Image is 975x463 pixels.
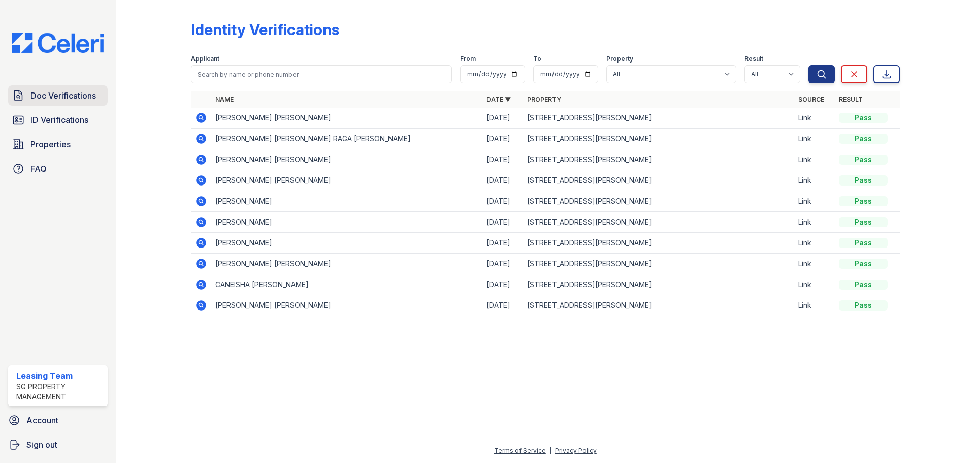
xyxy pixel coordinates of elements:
a: Date ▼ [486,96,511,103]
td: Link [794,191,835,212]
td: [DATE] [482,129,523,149]
td: Link [794,254,835,274]
td: [PERSON_NAME] [PERSON_NAME] [211,295,482,316]
div: Pass [839,217,888,227]
label: Result [744,55,763,63]
div: Pass [839,238,888,248]
td: [DATE] [482,254,523,274]
a: Source [798,96,824,103]
td: [STREET_ADDRESS][PERSON_NAME] [523,149,794,170]
td: Link [794,149,835,170]
td: [DATE] [482,149,523,170]
td: [DATE] [482,233,523,254]
div: Pass [839,175,888,186]
td: [STREET_ADDRESS][PERSON_NAME] [523,295,794,316]
span: Doc Verifications [30,89,96,102]
div: Identity Verifications [191,20,339,39]
label: Property [606,55,633,63]
div: Pass [839,259,888,269]
div: Leasing Team [16,369,104,382]
div: Pass [839,196,888,206]
div: | [549,447,551,454]
a: Doc Verifications [8,85,108,106]
a: FAQ [8,159,108,179]
div: Pass [839,134,888,144]
td: [STREET_ADDRESS][PERSON_NAME] [523,233,794,254]
span: ID Verifications [30,114,88,126]
a: Terms of Service [494,447,546,454]
td: [DATE] [482,295,523,316]
label: From [460,55,476,63]
td: [DATE] [482,274,523,295]
div: Pass [839,300,888,311]
label: To [533,55,541,63]
a: Result [839,96,863,103]
a: Property [527,96,561,103]
td: [DATE] [482,108,523,129]
td: [PERSON_NAME] [211,212,482,233]
td: [DATE] [482,191,523,212]
span: FAQ [30,163,47,175]
img: CE_Logo_Blue-a8612792a0a2168367f1c8372b55b34899dd931a85d93a1a3d3e32e68fde9ad4.png [4,33,112,53]
td: [STREET_ADDRESS][PERSON_NAME] [523,108,794,129]
td: [STREET_ADDRESS][PERSON_NAME] [523,191,794,212]
label: Applicant [191,55,219,63]
td: Link [794,129,835,149]
a: Account [4,410,112,430]
td: Link [794,233,835,254]
td: [STREET_ADDRESS][PERSON_NAME] [523,254,794,274]
td: Link [794,108,835,129]
input: Search by name or phone number [191,65,452,83]
td: [DATE] [482,212,523,233]
td: [PERSON_NAME] [PERSON_NAME] [211,108,482,129]
td: [STREET_ADDRESS][PERSON_NAME] [523,212,794,233]
td: Link [794,295,835,316]
td: [DATE] [482,170,523,191]
td: [PERSON_NAME] [211,233,482,254]
td: [STREET_ADDRESS][PERSON_NAME] [523,170,794,191]
td: [STREET_ADDRESS][PERSON_NAME] [523,274,794,295]
a: Sign out [4,435,112,455]
a: Properties [8,134,108,155]
div: SG Property Management [16,382,104,402]
div: Pass [839,280,888,290]
td: CANEISHA [PERSON_NAME] [211,274,482,295]
td: [PERSON_NAME] [211,191,482,212]
a: Name [215,96,234,103]
td: [PERSON_NAME] [PERSON_NAME] [211,254,482,274]
td: [STREET_ADDRESS][PERSON_NAME] [523,129,794,149]
td: [PERSON_NAME] [PERSON_NAME] [211,170,482,191]
span: Sign out [26,439,57,451]
td: [PERSON_NAME] [PERSON_NAME] [211,149,482,170]
a: ID Verifications [8,110,108,130]
a: Privacy Policy [555,447,597,454]
td: Link [794,170,835,191]
span: Account [26,414,58,426]
td: [PERSON_NAME] [PERSON_NAME] RAGA [PERSON_NAME] [211,129,482,149]
div: Pass [839,113,888,123]
div: Pass [839,155,888,165]
span: Properties [30,138,71,150]
td: Link [794,274,835,295]
td: Link [794,212,835,233]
